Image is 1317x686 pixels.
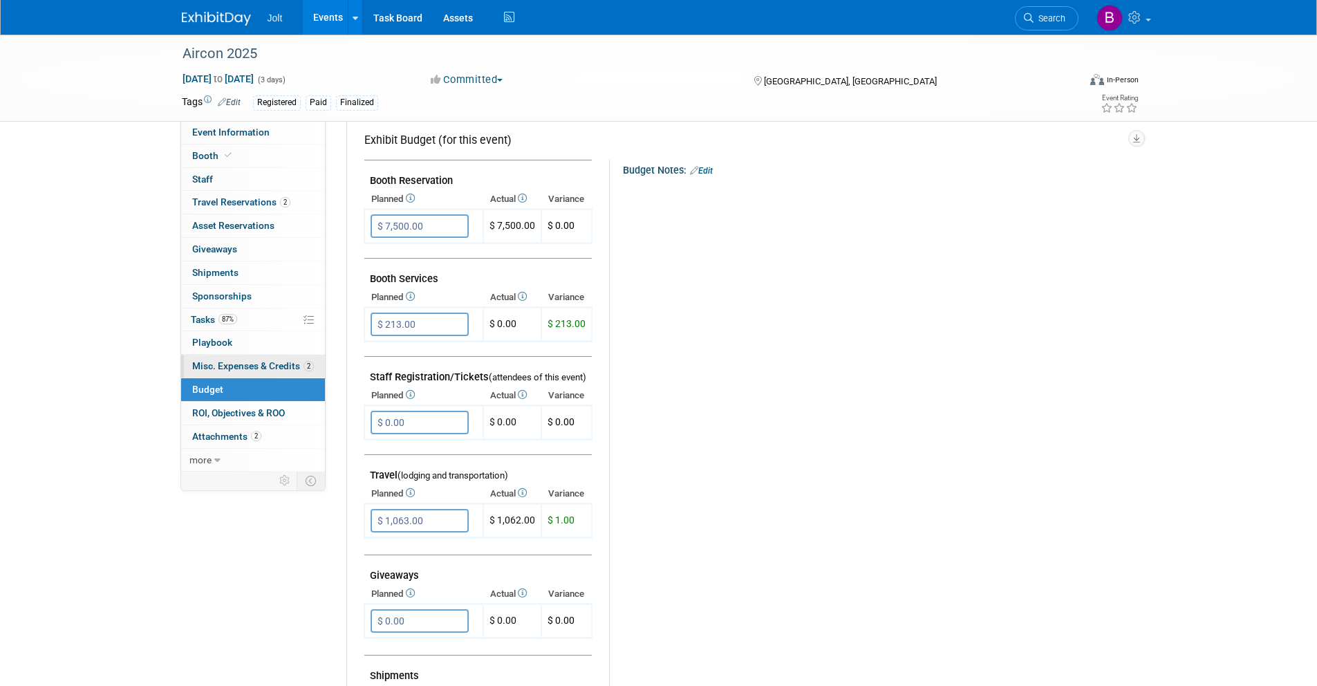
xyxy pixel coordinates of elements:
div: Event Format [997,72,1139,93]
a: Search [1015,6,1078,30]
div: In-Person [1106,75,1139,85]
td: Giveaways [364,555,592,585]
a: Playbook [181,331,325,354]
span: Asset Reservations [192,220,274,231]
span: Misc. Expenses & Credits [192,360,314,371]
img: Format-Inperson.png [1090,74,1104,85]
span: (3 days) [256,75,286,84]
div: Paid [306,95,331,110]
span: $ 0.00 [548,220,575,231]
th: Actual [483,288,541,307]
th: Actual [483,386,541,405]
span: (lodging and transportation) [398,470,508,481]
th: Planned [364,584,483,604]
span: Event Information [192,127,270,138]
span: more [189,454,212,465]
td: Shipments [364,656,592,685]
div: Event Rating [1101,95,1138,102]
span: 2 [251,431,261,441]
img: Brooke Valderrama [1096,5,1123,31]
a: Attachments2 [181,425,325,448]
span: Booth [192,150,234,161]
div: Exhibit Budget (for this event) [364,133,586,156]
th: Planned [364,288,483,307]
span: Staff [192,174,213,185]
a: Asset Reservations [181,214,325,237]
td: $ 1,062.00 [483,504,541,538]
span: Giveaways [192,243,237,254]
th: Planned [364,484,483,503]
a: Travel Reservations2 [181,191,325,214]
td: Personalize Event Tab Strip [273,472,297,490]
span: $ 1.00 [548,514,575,526]
a: more [181,449,325,472]
a: Shipments [181,261,325,284]
a: Edit [690,166,713,176]
span: ROI, Objectives & ROO [192,407,285,418]
span: Attachments [192,431,261,442]
a: Staff [181,168,325,191]
td: Travel [364,455,592,485]
td: Staff Registration/Tickets [364,357,592,387]
td: Booth Reservation [364,160,592,190]
td: $ 0.00 [483,406,541,440]
span: $ 7,500.00 [489,220,535,231]
a: Booth [181,145,325,167]
i: Booth reservation complete [225,151,232,159]
img: ExhibitDay [182,12,251,26]
span: $ 0.00 [548,416,575,427]
span: [DATE] [DATE] [182,73,254,85]
div: Budget Notes: [623,160,1123,178]
th: Actual [483,584,541,604]
a: Giveaways [181,238,325,261]
th: Variance [541,189,592,209]
a: ROI, Objectives & ROO [181,402,325,425]
span: Playbook [192,337,232,348]
span: 2 [280,197,290,207]
span: 87% [218,314,237,324]
td: Toggle Event Tabs [297,472,325,490]
span: Shipments [192,267,239,278]
span: Jolt [268,12,283,24]
span: $ 0.00 [548,615,575,626]
th: Actual [483,484,541,503]
th: Variance [541,584,592,604]
div: Registered [253,95,301,110]
td: $ 0.00 [483,604,541,638]
div: Finalized [336,95,378,110]
td: $ 0.00 [483,308,541,342]
th: Variance [541,484,592,503]
th: Actual [483,189,541,209]
td: Booth Services [364,259,592,288]
span: Sponsorships [192,290,252,302]
button: Committed [426,73,508,87]
span: Tasks [191,314,237,325]
a: Edit [218,98,241,107]
span: $ 213.00 [548,318,586,329]
td: Tags [182,95,241,111]
div: Aircon 2025 [178,41,1058,66]
th: Variance [541,386,592,405]
th: Variance [541,288,592,307]
span: 2 [303,361,314,371]
span: Budget [192,384,223,395]
span: Travel Reservations [192,196,290,207]
a: Event Information [181,121,325,144]
a: Misc. Expenses & Credits2 [181,355,325,378]
span: Search [1034,13,1065,24]
th: Planned [364,189,483,209]
a: Budget [181,378,325,401]
span: [GEOGRAPHIC_DATA], [GEOGRAPHIC_DATA] [764,76,937,86]
a: Tasks87% [181,308,325,331]
span: to [212,73,225,84]
span: (attendees of this event) [489,372,586,382]
th: Planned [364,386,483,405]
a: Sponsorships [181,285,325,308]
